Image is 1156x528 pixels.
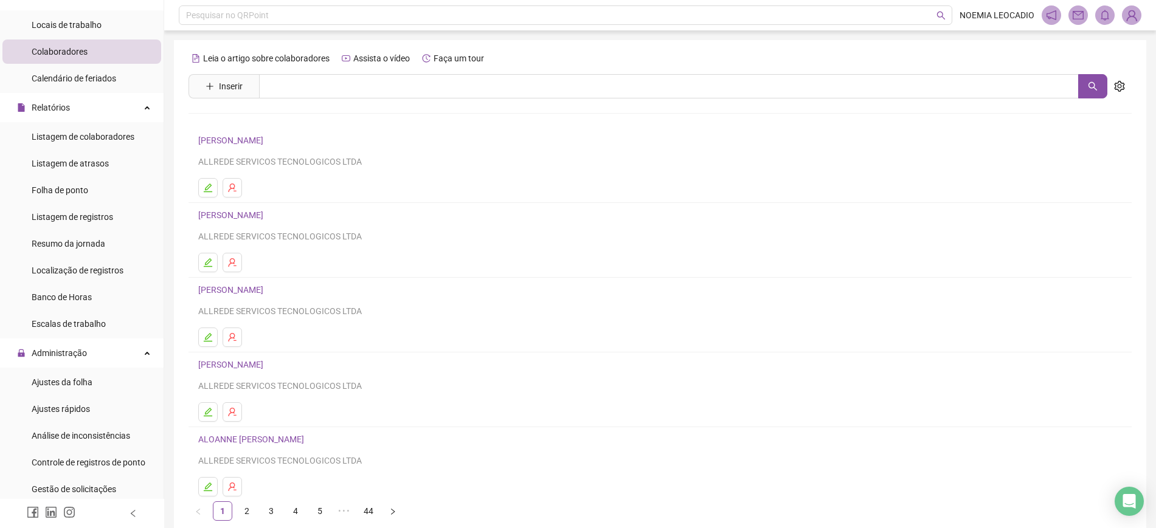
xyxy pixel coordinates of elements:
[32,239,105,249] span: Resumo da jornada
[32,319,106,329] span: Escalas de trabalho
[434,53,484,63] span: Faça um tour
[63,506,75,518] span: instagram
[203,258,213,267] span: edit
[1046,10,1057,21] span: notification
[936,11,946,20] span: search
[32,348,87,358] span: Administração
[206,82,214,91] span: plus
[203,332,213,342] span: edit
[198,135,267,145] a: [PERSON_NAME]
[192,54,200,63] span: file-text
[1099,10,1110,21] span: bell
[1123,6,1141,24] img: 89156
[227,183,237,193] span: user-delete
[353,53,410,63] span: Assista o vídeo
[32,103,70,112] span: Relatórios
[17,349,26,357] span: lock
[198,155,1122,168] div: ALLREDE SERVICOS TECNOLOGICOS LTDA
[198,304,1122,318] div: ALLREDE SERVICOS TECNOLOGICOS LTDA
[261,501,281,521] li: 3
[32,185,88,195] span: Folha de ponto
[32,212,113,222] span: Listagem de registros
[198,230,1122,243] div: ALLREDE SERVICOS TECNOLOGICOS LTDA
[198,454,1122,467] div: ALLREDE SERVICOS TECNOLOGICOS LTDA
[203,183,213,193] span: edit
[213,502,232,520] a: 1
[311,502,329,520] a: 5
[32,484,116,494] span: Gestão de solicitações
[198,434,308,444] a: ALOANNE [PERSON_NAME]
[1073,10,1084,21] span: mail
[342,54,350,63] span: youtube
[286,501,305,521] li: 4
[359,501,378,521] li: 44
[383,501,403,521] button: right
[422,54,431,63] span: history
[238,502,256,520] a: 2
[198,210,267,220] a: [PERSON_NAME]
[334,501,354,521] li: 5 próximas páginas
[32,20,102,30] span: Locais de trabalho
[960,9,1034,22] span: NOEMIA LEOCADIO
[195,508,202,515] span: left
[203,53,330,63] span: Leia o artigo sobre colaboradores
[334,501,354,521] span: •••
[196,77,252,96] button: Inserir
[32,47,88,57] span: Colaboradores
[198,379,1122,393] div: ALLREDE SERVICOS TECNOLOGICOS LTDA
[32,159,109,168] span: Listagem de atrasos
[237,501,257,521] li: 2
[1088,81,1098,91] span: search
[32,458,145,467] span: Controle de registros de ponto
[1115,487,1144,516] div: Open Intercom Messenger
[45,506,57,518] span: linkedin
[32,404,90,414] span: Ajustes rápidos
[129,509,137,518] span: left
[189,501,208,521] li: Página anterior
[203,482,213,492] span: edit
[227,332,237,342] span: user-delete
[32,431,130,441] span: Análise de inconsistências
[310,501,330,521] li: 5
[32,132,134,142] span: Listagem de colaboradores
[32,377,92,387] span: Ajustes da folha
[227,482,237,492] span: user-delete
[189,501,208,521] button: left
[389,508,396,515] span: right
[1114,81,1125,92] span: setting
[198,360,267,369] a: [PERSON_NAME]
[27,506,39,518] span: facebook
[198,285,267,295] a: [PERSON_NAME]
[227,258,237,267] span: user-delete
[227,407,237,417] span: user-delete
[17,103,26,112] span: file
[32,292,92,302] span: Banco de Horas
[262,502,280,520] a: 3
[213,501,232,521] li: 1
[286,502,305,520] a: 4
[359,502,378,520] a: 44
[32,74,116,83] span: Calendário de feriados
[219,80,243,93] span: Inserir
[32,266,123,275] span: Localização de registros
[383,501,403,521] li: Próxima página
[203,407,213,417] span: edit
